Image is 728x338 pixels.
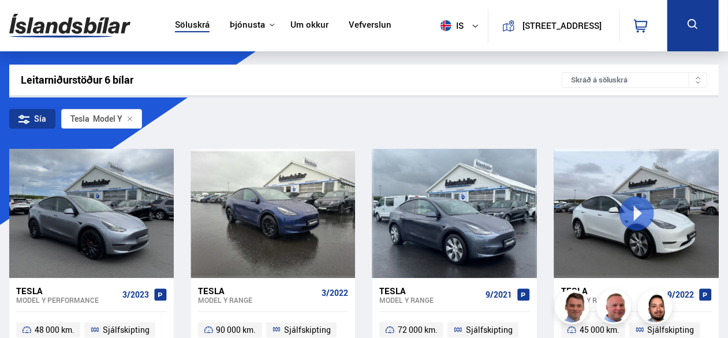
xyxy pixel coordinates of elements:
span: 9/2021 [486,290,512,299]
div: Tesla [16,286,118,296]
span: Sjálfskipting [103,323,150,337]
div: Leitarniðurstöður 6 bílar [21,74,562,86]
a: Um okkur [290,20,328,32]
button: is [436,9,488,43]
a: Söluskrá [175,20,210,32]
div: Skráð á söluskrá [562,72,707,88]
button: [STREET_ADDRESS] [520,21,604,31]
img: nhp88E3Fdnt1Opn2.png [640,291,674,326]
img: siFngHWaQ9KaOqBr.png [598,291,633,326]
span: Sjálfskipting [284,323,331,337]
div: Tesla [70,114,89,123]
span: 3/2022 [322,288,348,298]
div: Model Y RANGE [379,296,481,304]
span: 9/2022 [667,290,694,299]
span: Sjálfskipting [466,323,513,337]
img: FbJEzSuNWCJXmdc-.webp [557,291,591,326]
span: 45 000 km. [580,323,619,337]
button: Þjónusta [230,20,265,31]
img: svg+xml;base64,PHN2ZyB4bWxucz0iaHR0cDovL3d3dy53My5vcmcvMjAwMC9zdmciIHdpZHRoPSI1MTIiIGhlaWdodD0iNT... [440,20,451,31]
div: Tesla [561,286,663,296]
div: Sía [9,109,55,129]
span: 48 000 km. [35,323,74,337]
div: Model Y PERFORMANCE [16,296,118,304]
span: 3/2023 [122,290,149,299]
span: 90 000 km. [216,323,256,337]
span: is [436,20,465,31]
div: Tesla [379,286,481,296]
div: Model Y RANGE [198,296,318,304]
a: [STREET_ADDRESS] [495,9,613,42]
span: Sjálfskipting [648,323,695,337]
img: G0Ugv5HjCgRt.svg [9,7,130,44]
span: 72 000 km. [398,323,438,337]
span: Model Y [70,114,122,123]
div: Tesla [198,286,318,296]
a: Vefverslun [349,20,391,32]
